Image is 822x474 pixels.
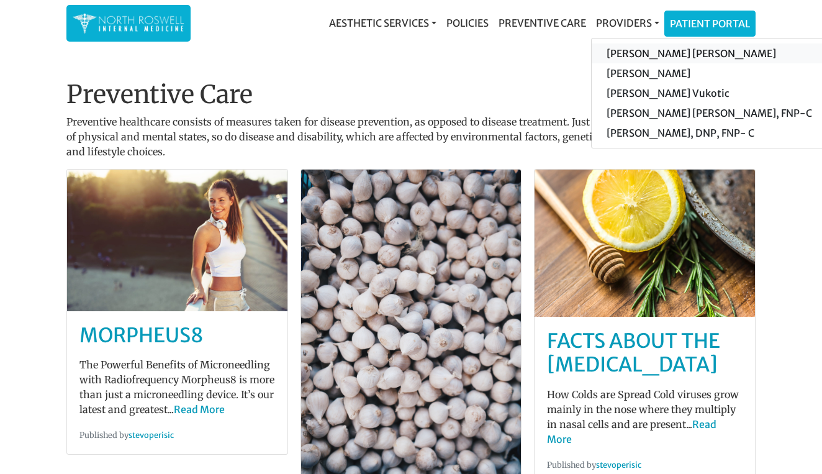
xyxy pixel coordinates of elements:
img: post-default-3.jpg [535,170,755,317]
p: The Powerful Benefits of Microneedling with Radiofrequency Morpheus8 is more than just a micronee... [79,357,275,417]
a: MORPHEUS8 [79,323,204,348]
a: Providers [591,11,664,35]
a: stevoperisic [129,430,174,440]
h1: Preventive Care [66,80,756,109]
a: Facts About The [MEDICAL_DATA] [547,329,720,377]
a: Preventive Care [494,11,591,35]
a: stevoperisic [596,460,641,470]
a: Read More [547,418,716,445]
p: Preventive healthcare consists of measures taken for disease prevention, as opposed to disease tr... [66,114,756,159]
a: Patient Portal [665,11,755,36]
a: Policies [441,11,494,35]
p: How Colds are Spread Cold viruses grow mainly in the nose where they multiply in nasal cells and ... [547,387,743,447]
small: Published by [79,430,174,440]
img: North Roswell Internal Medicine [73,11,184,35]
a: Aesthetic Services [324,11,441,35]
small: Published by [547,460,641,470]
a: Read More [174,403,225,416]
